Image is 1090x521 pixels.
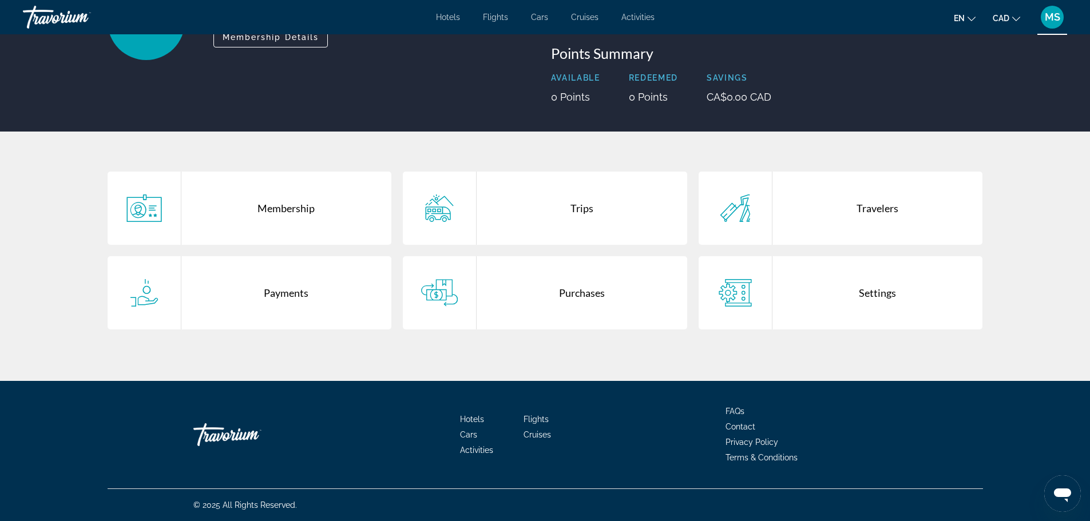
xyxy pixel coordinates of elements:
[1045,11,1060,23] span: MS
[460,415,484,424] a: Hotels
[1037,5,1067,29] button: User Menu
[193,500,297,510] span: © 2025 All Rights Reserved.
[629,91,678,103] p: 0 Points
[707,73,771,82] p: Savings
[460,430,477,439] a: Cars
[477,256,687,329] div: Purchases
[954,10,976,26] button: Change language
[436,13,460,22] a: Hotels
[213,29,328,42] a: Membership Details
[477,172,687,245] div: Trips
[403,256,687,329] a: Purchases
[403,172,687,245] a: Trips
[193,417,308,452] a: Go Home
[524,430,551,439] a: Cruises
[524,415,549,424] a: Flights
[954,14,965,23] span: en
[993,14,1009,23] span: CAD
[726,407,744,416] a: FAQs
[621,13,655,22] a: Activities
[483,13,508,22] a: Flights
[551,45,983,62] h3: Points Summary
[551,73,600,82] p: Available
[181,256,392,329] div: Payments
[108,256,392,329] a: Payments
[213,27,328,47] button: Membership Details
[699,172,983,245] a: Travelers
[571,13,598,22] a: Cruises
[108,172,392,245] a: Membership
[726,453,798,462] a: Terms & Conditions
[707,91,771,103] p: CA$0.00 CAD
[772,172,983,245] div: Travelers
[181,172,392,245] div: Membership
[726,438,778,447] a: Privacy Policy
[699,256,983,329] a: Settings
[629,73,678,82] p: Redeemed
[23,2,137,32] a: Travorium
[726,422,755,431] a: Contact
[772,256,983,329] div: Settings
[1044,475,1081,512] iframe: Button to launch messaging window
[460,446,493,455] a: Activities
[223,33,319,42] span: Membership Details
[993,10,1020,26] button: Change currency
[531,13,548,22] a: Cars
[551,91,600,103] p: 0 Points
